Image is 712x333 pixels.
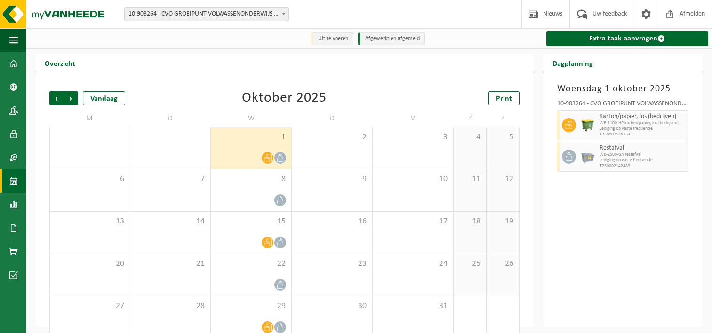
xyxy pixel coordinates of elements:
[487,110,520,127] td: Z
[296,132,368,143] span: 2
[600,152,686,158] span: WB-2500-GA restafval
[377,174,448,184] span: 10
[557,101,689,110] div: 10-903264 - CVO GROEIPUNT VOLWASSENONDERWIJS - LOKEREN
[135,216,206,227] span: 14
[543,54,602,72] h2: Dagplanning
[216,174,287,184] span: 8
[55,301,125,311] span: 27
[216,132,287,143] span: 1
[458,174,481,184] span: 11
[216,216,287,227] span: 15
[135,259,206,269] span: 21
[296,301,368,311] span: 30
[377,259,448,269] span: 24
[377,216,448,227] span: 17
[377,132,448,143] span: 3
[125,8,288,21] span: 10-903264 - CVO GROEIPUNT VOLWASSENONDERWIJS - LOKEREN
[35,54,85,72] h2: Overzicht
[211,110,292,127] td: W
[135,301,206,311] span: 28
[124,7,289,21] span: 10-903264 - CVO GROEIPUNT VOLWASSENONDERWIJS - LOKEREN
[454,110,487,127] td: Z
[600,144,686,152] span: Restafval
[130,110,211,127] td: D
[600,120,686,126] span: WB-1100-HP karton/papier, los (bedrijven)
[491,174,514,184] span: 12
[581,150,595,164] img: WB-2500-GAL-GY-01
[377,301,448,311] span: 31
[216,259,287,269] span: 22
[358,32,425,45] li: Afgewerkt en afgemeld
[83,91,125,105] div: Vandaag
[49,91,64,105] span: Vorige
[49,110,130,127] td: M
[600,126,686,132] span: Lediging op vaste frequentie
[557,82,689,96] h3: Woensdag 1 oktober 2025
[491,132,514,143] span: 5
[311,32,353,45] li: Uit te voeren
[64,91,78,105] span: Volgende
[242,91,327,105] div: Oktober 2025
[55,174,125,184] span: 6
[135,174,206,184] span: 7
[600,163,686,169] span: T250002142489
[491,259,514,269] span: 26
[458,259,481,269] span: 25
[373,110,454,127] td: V
[458,216,481,227] span: 18
[216,301,287,311] span: 29
[458,132,481,143] span: 4
[600,132,686,137] span: T250002148754
[600,113,686,120] span: Karton/papier, los (bedrijven)
[600,158,686,163] span: Lediging op vaste frequentie
[296,174,368,184] span: 9
[55,259,125,269] span: 20
[546,31,709,46] a: Extra taak aanvragen
[292,110,373,127] td: D
[488,91,520,105] a: Print
[296,216,368,227] span: 16
[296,259,368,269] span: 23
[496,95,512,103] span: Print
[581,118,595,132] img: WB-1100-HPE-GN-50
[55,216,125,227] span: 13
[491,216,514,227] span: 19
